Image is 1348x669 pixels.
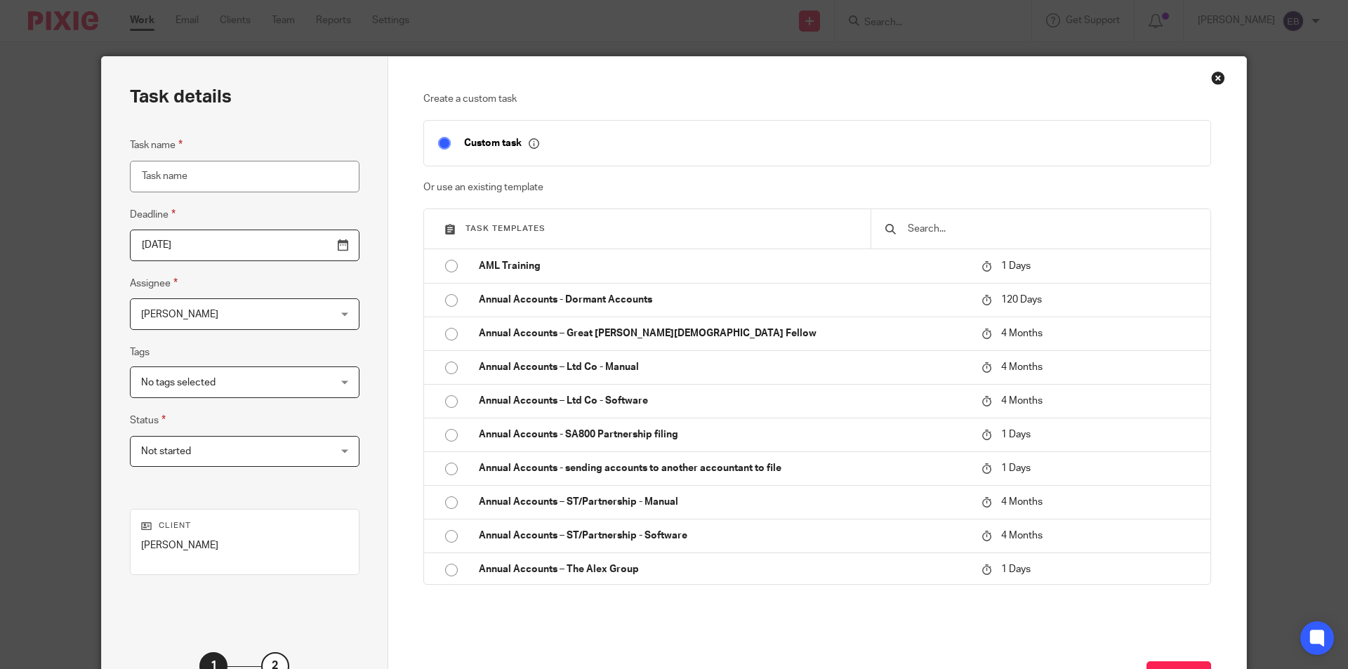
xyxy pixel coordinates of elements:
span: 4 Months [1001,329,1043,338]
span: 1 Days [1001,463,1031,473]
p: Or use an existing template [423,180,1212,194]
span: 4 Months [1001,362,1043,372]
span: 120 Days [1001,295,1042,305]
input: Search... [906,221,1196,237]
span: Not started [141,446,191,456]
span: 4 Months [1001,497,1043,507]
p: Annual Accounts – Great [PERSON_NAME][DEMOGRAPHIC_DATA] Fellow [479,326,967,340]
p: Annual Accounts – The Alex Group [479,562,967,576]
p: [PERSON_NAME] [141,538,348,552]
input: Task name [130,161,359,192]
p: AML Training [479,259,967,273]
label: Tags [130,345,150,359]
p: Annual Accounts – Ltd Co - Software [479,394,967,408]
span: 4 Months [1001,531,1043,541]
span: 1 Days [1001,430,1031,439]
label: Status [130,412,166,428]
h2: Task details [130,85,232,109]
input: Pick a date [130,230,359,261]
span: No tags selected [141,378,216,388]
p: Annual Accounts - Dormant Accounts [479,293,967,307]
span: Task templates [465,225,546,232]
label: Task name [130,137,183,153]
p: Annual Accounts - SA800 Partnership filing [479,428,967,442]
label: Assignee [130,275,178,291]
p: Custom task [464,137,539,150]
div: Close this dialog window [1211,71,1225,85]
span: [PERSON_NAME] [141,310,218,319]
p: Annual Accounts – Ltd Co - Manual [479,360,967,374]
span: 1 Days [1001,564,1031,574]
p: Client [141,520,348,531]
p: Create a custom task [423,92,1212,106]
p: Annual Accounts – ST/Partnership - Software [479,529,967,543]
span: 4 Months [1001,396,1043,406]
span: 1 Days [1001,261,1031,271]
label: Deadline [130,206,176,223]
p: Annual Accounts – ST/Partnership - Manual [479,495,967,509]
p: Annual Accounts - sending accounts to another accountant to file [479,461,967,475]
